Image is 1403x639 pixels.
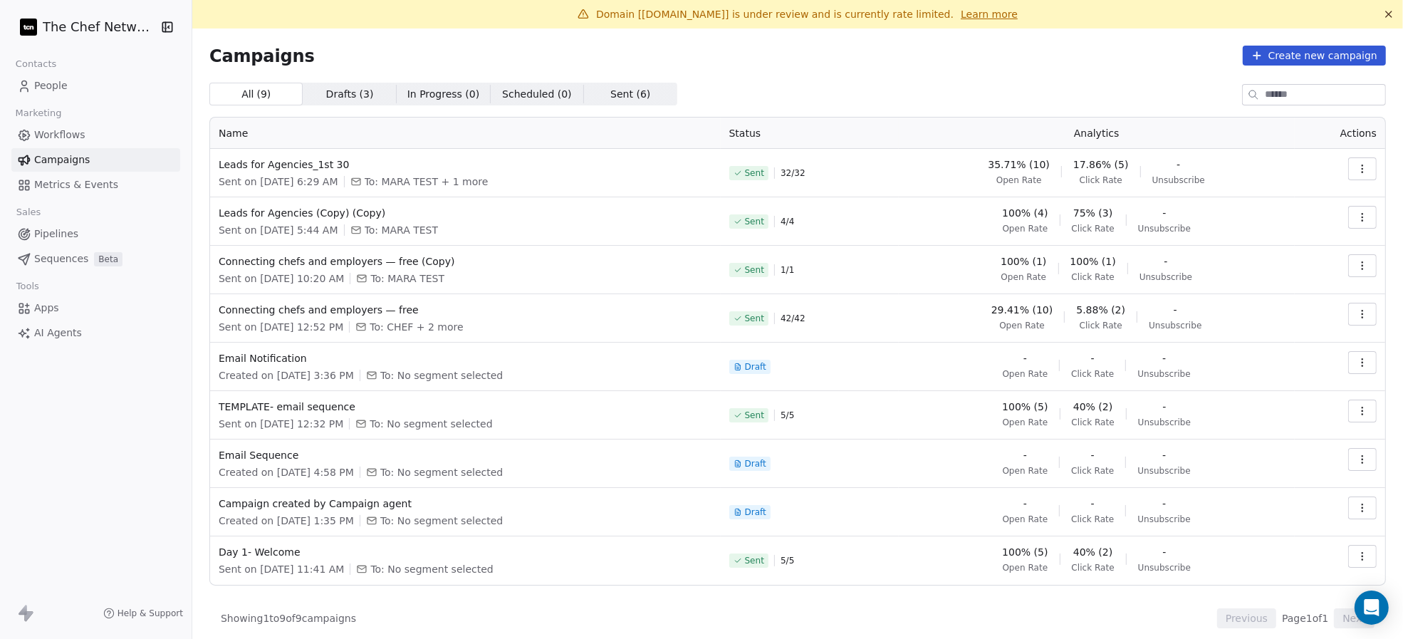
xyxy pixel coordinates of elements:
a: Campaigns [11,148,180,172]
span: Sent [745,264,764,276]
th: Name [210,118,721,149]
a: People [11,74,180,98]
span: - [1162,351,1166,365]
span: 42 / 42 [781,313,805,324]
span: Sent on [DATE] 5:44 AM [219,223,338,237]
span: 5 / 5 [781,410,794,421]
span: To: No segment selected [380,368,503,383]
span: - [1162,545,1166,559]
span: Unsubscribe [1139,271,1192,283]
span: Open Rate [1003,417,1048,428]
span: Campaign created by Campaign agent [219,497,712,511]
span: Day 1- Welcome [219,545,712,559]
span: Click Rate [1071,368,1114,380]
span: - [1174,303,1177,317]
span: Sequences [34,251,88,266]
span: Beta [94,252,122,266]
span: To: No segment selected [380,465,503,479]
span: Sent on [DATE] 12:52 PM [219,320,343,334]
span: TEMPLATE- email sequence [219,400,712,414]
span: AI Agents [34,326,82,341]
span: - [1023,448,1027,462]
span: Help & Support [118,608,183,619]
a: Apps [11,296,180,320]
span: Metrics & Events [34,177,118,192]
span: - [1162,497,1166,511]
th: Status [721,118,899,149]
span: 40% (2) [1073,400,1112,414]
span: - [1023,497,1027,511]
span: Scheduled ( 0 ) [502,87,572,102]
span: Created on [DATE] 3:36 PM [219,368,354,383]
span: To: MARA TEST [365,223,439,237]
span: Campaigns [209,46,315,66]
span: Click Rate [1080,175,1122,186]
span: - [1162,400,1166,414]
span: Open Rate [1003,368,1048,380]
span: Showing 1 to 9 of 9 campaigns [221,611,356,625]
span: Sent on [DATE] 11:41 AM [219,562,344,576]
span: To: MARA TEST [370,271,444,286]
th: Actions [1295,118,1385,149]
span: Unsubscribe [1137,368,1190,380]
span: Sales [10,202,47,223]
span: - [1091,448,1095,462]
span: - [1177,157,1180,172]
span: Workflows [34,128,85,142]
span: 100% (5) [1002,400,1048,414]
a: Learn more [961,7,1018,21]
button: Next [1334,608,1375,628]
span: Unsubscribe [1138,417,1191,428]
span: Tools [10,276,45,297]
span: Sent [745,410,764,421]
span: Open Rate [999,320,1045,331]
span: Email Notification [219,351,712,365]
span: - [1023,351,1027,365]
span: - [1091,497,1095,511]
span: Created on [DATE] 1:35 PM [219,514,354,528]
span: Connecting chefs and employers — free (Copy) [219,254,712,269]
th: Analytics [899,118,1295,149]
span: Sent [745,216,764,227]
span: To: CHEF + 2 more [370,320,463,334]
span: - [1162,206,1166,220]
span: Open Rate [1003,223,1048,234]
span: Unsubscribe [1138,223,1191,234]
span: 100% (1) [1001,254,1046,269]
span: 100% (1) [1070,254,1116,269]
span: The Chef Network [43,18,157,36]
span: Sent on [DATE] 6:29 AM [219,175,338,189]
span: Click Rate [1072,417,1115,428]
span: Page 1 of 1 [1282,611,1328,625]
span: Sent ( 6 ) [610,87,650,102]
span: 5 / 5 [781,555,794,566]
a: SequencesBeta [11,247,180,271]
span: To: No segment selected [380,514,503,528]
span: People [34,78,68,93]
span: 100% (5) [1002,545,1048,559]
span: 1 / 1 [781,264,794,276]
div: Open Intercom Messenger [1355,591,1389,625]
span: Click Rate [1072,223,1115,234]
span: Open Rate [1003,514,1048,525]
span: Draft [745,458,766,469]
span: Domain [[DOMAIN_NAME]] is under review and is currently rate limited. [596,9,954,20]
span: Leads for Agencies (Copy) (Copy) [219,206,712,220]
span: Unsubscribe [1138,562,1191,573]
a: AI Agents [11,321,180,345]
span: Sent [745,555,764,566]
span: Open Rate [996,175,1042,186]
span: In Progress ( 0 ) [407,87,480,102]
span: Click Rate [1072,271,1115,283]
span: Open Rate [1003,465,1048,477]
span: Unsubscribe [1137,514,1190,525]
span: 5.88% (2) [1076,303,1125,317]
span: Draft [745,506,766,518]
span: Click Rate [1080,320,1122,331]
span: Open Rate [1001,271,1047,283]
span: Unsubscribe [1137,465,1190,477]
img: 474584105_122107189682724606_8841237860839550609_n.jpg [20,19,37,36]
span: 75% (3) [1073,206,1112,220]
span: Apps [34,301,59,316]
span: Marketing [9,103,68,124]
